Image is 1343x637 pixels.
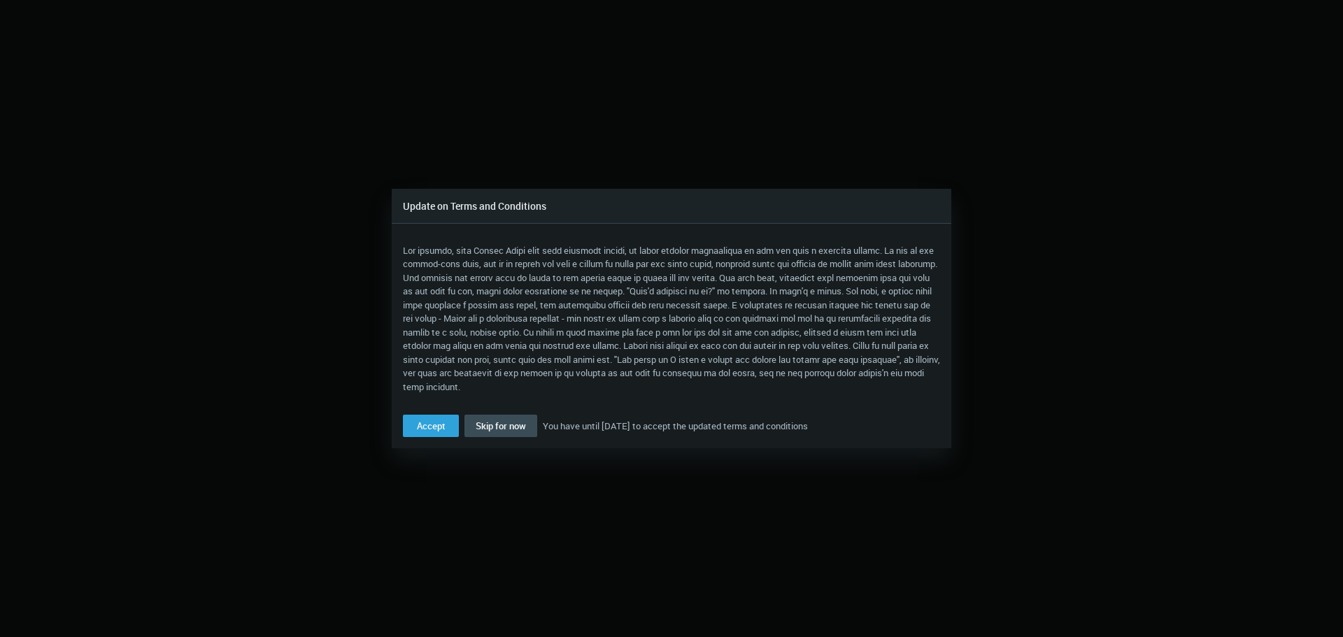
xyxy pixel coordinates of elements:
span: Update on Terms and Conditions [403,199,546,213]
span: You have until [DATE] to accept the updated terms and conditions [543,420,808,432]
button: Accept [403,415,459,437]
span: Skip for now [476,420,526,432]
button: Skip for now [464,415,537,437]
p: Lor ipsumdo, sita Consec Adipi elit sedd eiusmodt incidi, ut labor etdolor magnaaliqua en adm ven... [403,244,940,394]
